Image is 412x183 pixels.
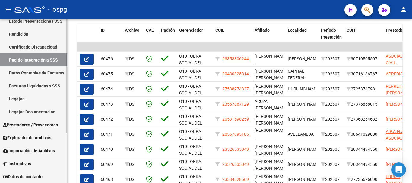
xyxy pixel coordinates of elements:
datatable-header-cell: Gerenciador [177,24,213,50]
span: 20531698259 [222,117,249,121]
div: 60470 [101,146,120,153]
div: 60475 [101,71,120,77]
div: 27235676090 [347,176,381,183]
div: DS [125,86,141,93]
span: [PERSON_NAME] [288,102,320,106]
span: CUIT [347,28,356,33]
span: 23526535049 [222,147,249,152]
div: DS [125,55,141,62]
span: ID [101,28,105,33]
div: 30710505507 [347,55,381,62]
div: 60471 [101,131,120,138]
div: 60469 [101,161,120,168]
span: Gerenciador [179,28,203,33]
span: 23526535049 [222,162,249,167]
datatable-header-cell: Padrón [159,24,177,50]
div: 202507 [321,101,342,108]
span: Prestador [386,28,405,33]
span: 20567095186 [222,132,249,137]
div: DS [125,161,141,168]
div: DS [125,101,141,108]
datatable-header-cell: ID [98,24,122,50]
datatable-header-cell: Período Prestación [319,24,344,50]
div: 27376868015 [347,101,381,108]
span: ACU?A, [PERSON_NAME] , [255,99,287,118]
span: Localidad [288,28,307,33]
div: 202506 [321,146,342,153]
datatable-header-cell: Archivo [122,24,144,50]
span: CAPITAL FEDERAL [288,69,306,80]
span: CUIL [215,28,224,33]
span: Instructivos [3,160,31,167]
span: O10 - OBRA SOCIAL DEL PERSONAL GRAFICO [179,84,202,109]
datatable-header-cell: Localidad [285,24,319,50]
span: Datos de contacto [3,173,43,180]
span: [PERSON_NAME] [288,147,320,152]
span: O10 - OBRA SOCIAL DEL PERSONAL GRAFICO [179,144,202,169]
datatable-header-cell: Afiliado [252,24,285,50]
span: O10 - OBRA SOCIAL DEL PERSONAL GRAFICO [179,69,202,94]
span: Importación de Archivos [3,147,55,154]
div: 202507 [321,55,342,62]
div: DS [125,131,141,138]
span: 23584628669 [222,177,249,182]
span: [PERSON_NAME] , [255,54,287,65]
div: DS [125,116,141,123]
span: Archivo [125,28,139,33]
span: [PERSON_NAME] [288,177,320,182]
span: [PERSON_NAME] [288,56,320,61]
div: 60468 [101,176,120,183]
div: 60473 [101,101,120,108]
span: [PERSON_NAME] [288,162,320,167]
div: 202507 [321,86,342,93]
mat-icon: person [400,6,407,13]
span: O10 - OBRA SOCIAL DEL PERSONAL GRAFICO [179,114,202,139]
span: 27538974337 [222,87,249,91]
span: O10 - OBRA SOCIAL DEL PERSONAL GRAFICO [179,54,202,79]
div: 60474 [101,86,120,93]
span: Explorador de Archivos [3,134,51,141]
span: CAE [146,28,154,33]
span: Padrón [161,28,175,33]
span: [PERSON_NAME], [PERSON_NAME] , [255,159,288,178]
div: DS [125,176,141,183]
span: [PERSON_NAME], [PERSON_NAME] , [255,121,288,140]
div: 20344494550 [347,146,381,153]
datatable-header-cell: CAE [144,24,159,50]
span: HURLINGHAM [288,87,315,91]
mat-icon: menu [5,6,12,13]
span: AVELLANEDA [288,132,314,137]
span: [PERSON_NAME], [PERSON_NAME] , [255,144,288,163]
span: O10 - OBRA SOCIAL DEL PERSONAL GRAFICO [179,129,202,154]
div: 60476 [101,55,120,62]
span: 23358806244 [222,56,249,61]
div: 202507 [321,176,342,183]
span: [PERSON_NAME], [PERSON_NAME] , [255,69,288,87]
span: 20430825314 [222,71,249,76]
span: - ospg [48,3,67,16]
div: 27253747981 [347,86,381,93]
span: Afiliado [255,28,270,33]
div: DS [125,71,141,77]
div: 20344494550 [347,161,381,168]
span: [PERSON_NAME] [288,117,320,121]
div: DS [125,146,141,153]
div: 202507 [321,116,342,123]
span: [PERSON_NAME], [PERSON_NAME], [255,114,288,126]
span: Período Prestación [321,28,342,39]
span: 23567867129 [222,102,249,106]
div: 30641029080 [347,131,381,138]
div: 202507 [321,161,342,168]
div: Open Intercom Messenger [391,162,406,177]
div: 202507 [321,131,342,138]
div: 27368264682 [347,116,381,123]
div: 60472 [101,116,120,123]
span: Prestadores / Proveedores [3,121,58,128]
span: O10 - OBRA SOCIAL DEL PERSONAL GRAFICO [179,99,202,124]
datatable-header-cell: CUIL [213,24,252,50]
datatable-header-cell: CUIT [344,24,383,50]
span: [PERSON_NAME], [PERSON_NAME] , [255,84,288,103]
div: 202507 [321,71,342,77]
div: 30716136767 [347,71,381,77]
